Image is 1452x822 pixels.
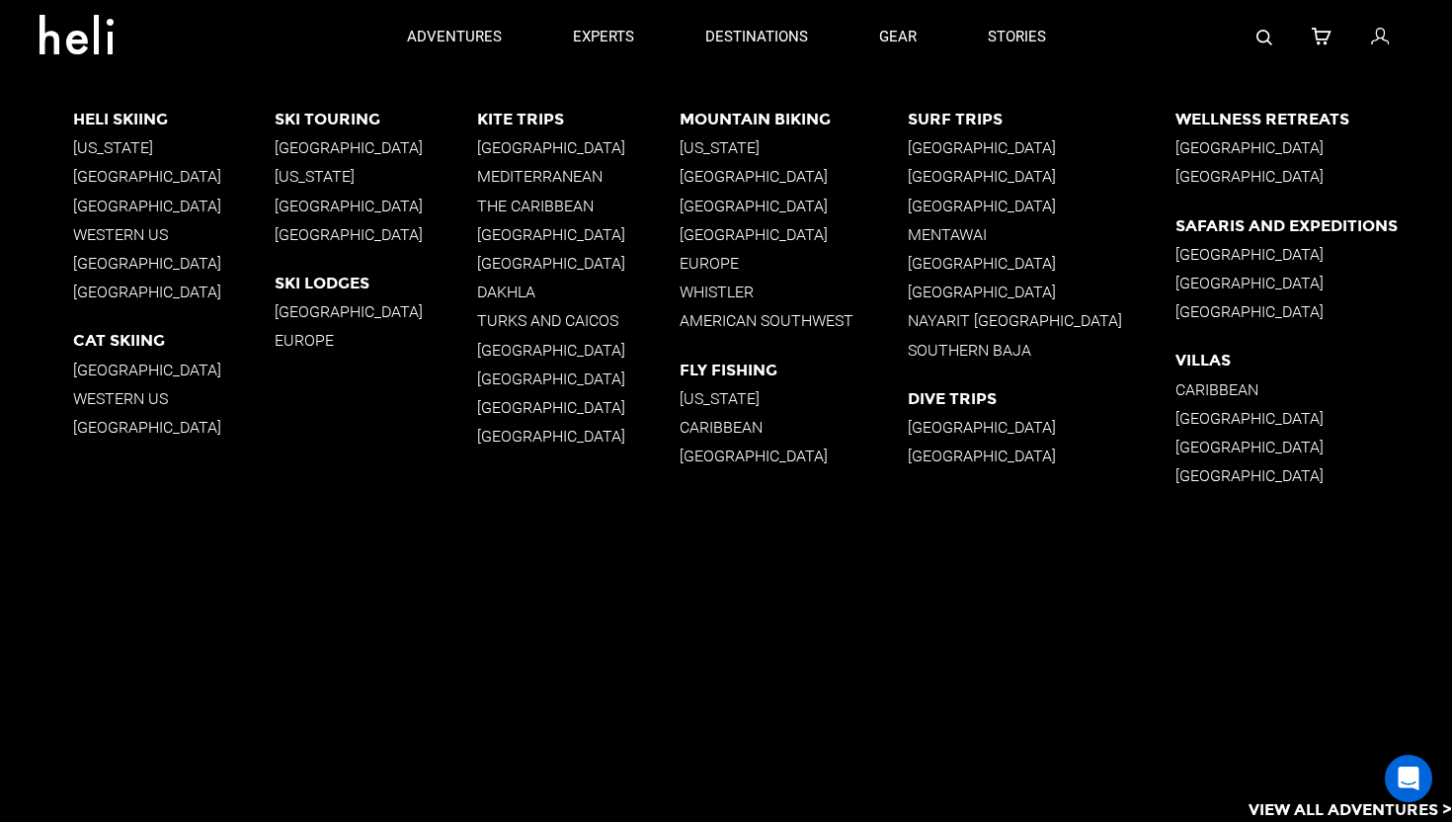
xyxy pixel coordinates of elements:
[680,418,908,437] p: Caribbean
[1175,380,1452,399] p: Caribbean
[908,167,1176,186] p: [GEOGRAPHIC_DATA]
[908,254,1176,273] p: [GEOGRAPHIC_DATA]
[73,389,276,408] p: Western US
[680,283,908,301] p: Whistler
[477,110,680,128] p: Kite Trips
[1385,755,1432,802] div: Open Intercom Messenger
[73,283,276,301] p: [GEOGRAPHIC_DATA]
[680,225,908,244] p: [GEOGRAPHIC_DATA]
[73,331,276,350] p: Cat Skiing
[573,27,634,47] p: experts
[908,138,1176,157] p: [GEOGRAPHIC_DATA]
[275,110,477,128] p: Ski Touring
[908,341,1176,360] p: Southern Baja
[1175,216,1452,235] p: Safaris and Expeditions
[1175,245,1452,264] p: [GEOGRAPHIC_DATA]
[477,427,680,446] p: [GEOGRAPHIC_DATA]
[680,447,908,465] p: [GEOGRAPHIC_DATA]
[1175,302,1452,321] p: [GEOGRAPHIC_DATA]
[73,361,276,379] p: [GEOGRAPHIC_DATA]
[73,167,276,186] p: [GEOGRAPHIC_DATA]
[73,197,276,215] p: [GEOGRAPHIC_DATA]
[477,167,680,186] p: Mediterranean
[477,311,680,330] p: Turks and Caicos
[680,197,908,215] p: [GEOGRAPHIC_DATA]
[477,197,680,215] p: The Caribbean
[908,447,1176,465] p: [GEOGRAPHIC_DATA]
[908,225,1176,244] p: Mentawai
[1175,138,1452,157] p: [GEOGRAPHIC_DATA]
[73,225,276,244] p: Western US
[477,138,680,157] p: [GEOGRAPHIC_DATA]
[1249,799,1452,822] p: View All Adventures >
[680,138,908,157] p: [US_STATE]
[705,27,808,47] p: destinations
[477,341,680,360] p: [GEOGRAPHIC_DATA]
[908,197,1176,215] p: [GEOGRAPHIC_DATA]
[680,361,908,379] p: Fly Fishing
[1175,167,1452,186] p: [GEOGRAPHIC_DATA]
[73,110,276,128] p: Heli Skiing
[1256,30,1272,45] img: search-bar-icon.svg
[1175,438,1452,456] p: [GEOGRAPHIC_DATA]
[275,167,477,186] p: [US_STATE]
[477,398,680,417] p: [GEOGRAPHIC_DATA]
[407,27,502,47] p: adventures
[680,311,908,330] p: American Southwest
[908,311,1176,330] p: Nayarit [GEOGRAPHIC_DATA]
[477,283,680,301] p: Dakhla
[908,283,1176,301] p: [GEOGRAPHIC_DATA]
[73,418,276,437] p: [GEOGRAPHIC_DATA]
[908,418,1176,437] p: [GEOGRAPHIC_DATA]
[680,389,908,408] p: [US_STATE]
[477,370,680,388] p: [GEOGRAPHIC_DATA]
[275,302,477,321] p: [GEOGRAPHIC_DATA]
[477,254,680,273] p: [GEOGRAPHIC_DATA]
[680,254,908,273] p: Europe
[680,110,908,128] p: Mountain Biking
[1175,466,1452,485] p: [GEOGRAPHIC_DATA]
[275,138,477,157] p: [GEOGRAPHIC_DATA]
[1175,110,1452,128] p: Wellness Retreats
[908,110,1176,128] p: Surf Trips
[275,331,477,350] p: Europe
[908,389,1176,408] p: Dive Trips
[275,225,477,244] p: [GEOGRAPHIC_DATA]
[73,138,276,157] p: [US_STATE]
[680,167,908,186] p: [GEOGRAPHIC_DATA]
[73,254,276,273] p: [GEOGRAPHIC_DATA]
[1175,274,1452,292] p: [GEOGRAPHIC_DATA]
[1175,409,1452,428] p: [GEOGRAPHIC_DATA]
[275,274,477,292] p: Ski Lodges
[1175,351,1452,370] p: Villas
[275,197,477,215] p: [GEOGRAPHIC_DATA]
[477,225,680,244] p: [GEOGRAPHIC_DATA]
